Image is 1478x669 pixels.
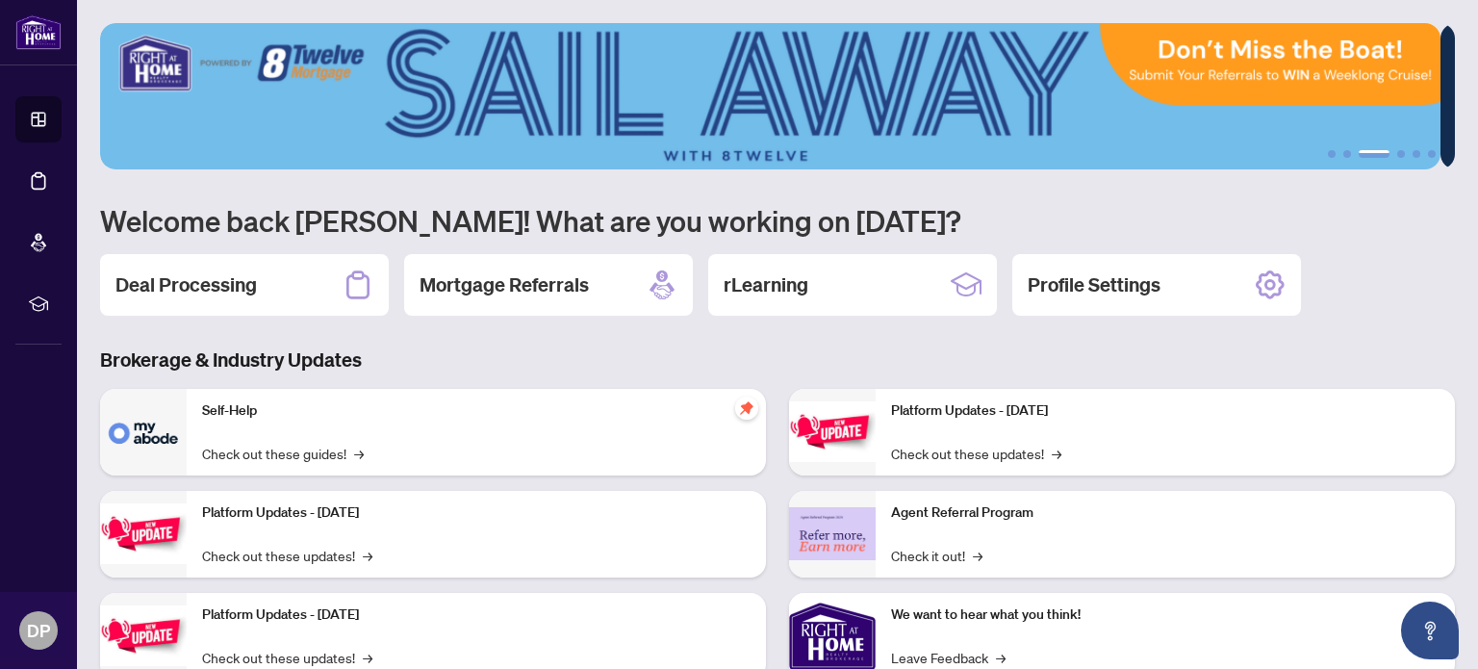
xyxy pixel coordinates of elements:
img: Platform Updates - September 16, 2025 [100,503,187,564]
span: → [363,647,372,668]
img: Platform Updates - June 23, 2025 [789,401,876,462]
span: DP [27,617,50,644]
a: Check out these updates!→ [202,647,372,668]
a: Check out these updates!→ [891,443,1061,464]
button: Open asap [1401,602,1459,659]
a: Leave Feedback→ [891,647,1006,668]
button: 4 [1397,150,1405,158]
a: Check out these guides!→ [202,443,364,464]
button: 3 [1359,150,1389,158]
img: Platform Updates - July 21, 2025 [100,605,187,666]
span: → [973,545,982,566]
h2: Profile Settings [1028,271,1160,298]
img: Self-Help [100,389,187,476]
h3: Brokerage & Industry Updates [100,347,1455,373]
img: logo [15,14,62,50]
span: → [1052,443,1061,464]
button: 6 [1428,150,1436,158]
span: pushpin [735,397,758,420]
a: Check it out!→ [891,545,982,566]
p: Platform Updates - [DATE] [891,400,1440,422]
span: → [363,545,372,566]
button: 2 [1343,150,1351,158]
p: We want to hear what you think! [891,605,1440,626]
a: Check out these updates!→ [202,545,372,566]
h1: Welcome back [PERSON_NAME]! What are you working on [DATE]? [100,202,1455,239]
img: Slide 2 [100,23,1440,169]
button: 5 [1413,150,1420,158]
h2: Deal Processing [115,271,257,298]
h2: rLearning [724,271,808,298]
img: Agent Referral Program [789,507,876,560]
p: Agent Referral Program [891,502,1440,524]
button: 1 [1328,150,1336,158]
p: Self-Help [202,400,751,422]
span: → [996,647,1006,668]
p: Platform Updates - [DATE] [202,605,751,626]
h2: Mortgage Referrals [420,271,589,298]
p: Platform Updates - [DATE] [202,502,751,524]
span: → [354,443,364,464]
